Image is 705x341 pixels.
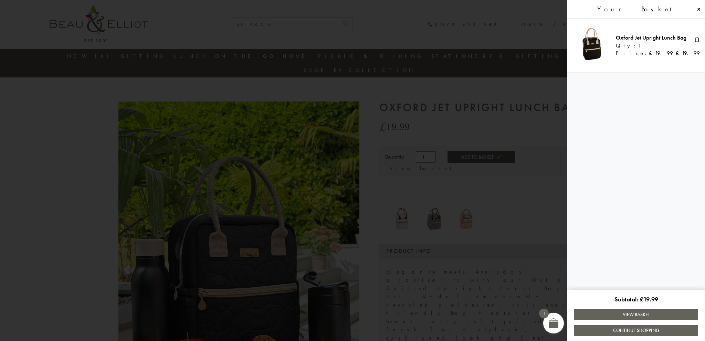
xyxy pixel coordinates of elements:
[572,26,611,64] img: Oxford Jet Upright Lunch Bag
[574,325,698,336] a: Continue Shopping
[640,295,658,303] bdi: 19.99
[638,43,640,49] span: 1
[649,50,673,57] bdi: 19.99
[616,43,690,50] div: Qty:
[676,50,700,57] bdi: 19.99
[649,50,655,57] span: £
[640,295,643,303] span: £
[597,5,678,13] span: Your Basket
[616,34,686,41] a: Oxford Jet Upright Lunch Bag
[539,309,549,318] span: 1
[676,50,682,57] span: £
[614,295,640,303] span: Subtotal
[616,50,690,56] div: Price:
[574,309,698,320] a: View Basket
